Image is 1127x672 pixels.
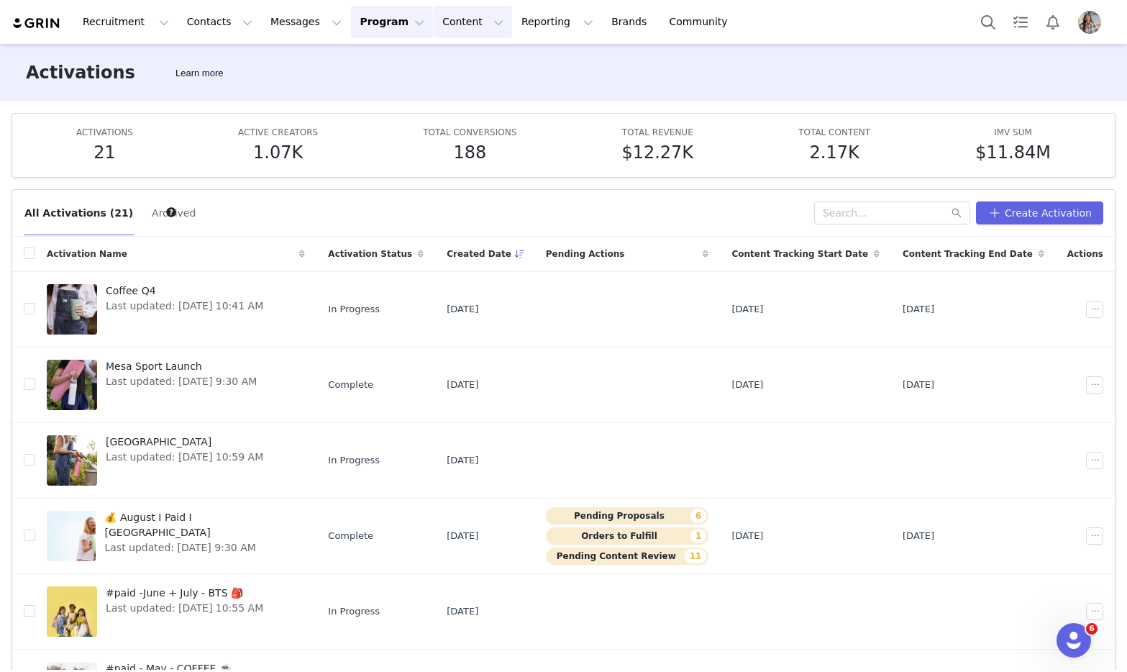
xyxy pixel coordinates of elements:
[952,208,962,218] i: icon: search
[447,604,478,619] span: [DATE]
[972,6,1004,38] button: Search
[76,127,133,137] span: ACTIVATIONS
[1086,623,1098,635] span: 6
[621,140,693,165] h5: $12.27K
[328,453,380,468] span: In Progress
[423,127,516,137] span: TOTAL CONVERSIONS
[26,60,135,86] h3: Activations
[661,6,743,38] a: Community
[24,201,134,224] button: All Activations (21)
[447,302,478,317] span: [DATE]
[173,66,226,81] div: Tooltip anchor
[47,281,305,338] a: Coffee Q4Last updated: [DATE] 10:41 AM
[546,507,709,525] button: Pending Proposals6
[106,374,257,389] span: Last updated: [DATE] 9:30 AM
[731,302,763,317] span: [DATE]
[93,140,116,165] h5: 21
[447,378,478,392] span: [DATE]
[351,6,433,38] button: Program
[731,248,868,260] span: Content Tracking Start Date
[1037,6,1069,38] button: Notifications
[106,299,263,314] span: Last updated: [DATE] 10:41 AM
[328,302,380,317] span: In Progress
[328,604,380,619] span: In Progress
[975,140,1051,165] h5: $11.84M
[976,201,1103,224] button: Create Activation
[328,378,373,392] span: Complete
[447,529,478,543] span: [DATE]
[328,529,373,543] span: Complete
[106,586,263,601] span: #paid -June + July - BTS 🎒
[262,6,350,38] button: Messages
[903,529,934,543] span: [DATE]
[47,248,127,260] span: Activation Name
[106,283,263,299] span: Coffee Q4
[447,248,511,260] span: Created Date
[1069,11,1115,34] button: Profile
[903,302,934,317] span: [DATE]
[106,435,263,450] span: [GEOGRAPHIC_DATA]
[903,248,1033,260] span: Content Tracking End Date
[106,359,257,374] span: Mesa Sport Launch
[106,450,263,465] span: Last updated: [DATE] 10:59 AM
[253,140,303,165] h5: 1.07K
[603,6,660,38] a: Brands
[1056,239,1115,269] div: Actions
[74,6,178,38] button: Recruitment
[1057,623,1091,658] iframe: Intercom live chat
[814,201,970,224] input: Search...
[513,6,602,38] button: Reporting
[47,507,305,565] a: 💰 August I Paid I [GEOGRAPHIC_DATA]Last updated: [DATE] 9:30 AM
[47,583,305,640] a: #paid -June + July - BTS 🎒Last updated: [DATE] 10:55 AM
[165,206,178,219] div: Tooltip anchor
[810,140,859,165] h5: 2.17K
[1005,6,1036,38] a: Tasks
[47,432,305,489] a: [GEOGRAPHIC_DATA]Last updated: [DATE] 10:59 AM
[1078,11,1101,34] img: 4c2c8fb3-bdc3-4cec-a5da-69d62c0069c2.jpg
[447,453,478,468] span: [DATE]
[328,248,412,260] span: Activation Status
[453,140,486,165] h5: 188
[434,6,512,38] button: Content
[798,127,870,137] span: TOTAL CONTENT
[994,127,1032,137] span: IMV SUM
[106,601,263,616] span: Last updated: [DATE] 10:55 AM
[622,127,693,137] span: TOTAL REVENUE
[546,548,709,565] button: Pending Content Review11
[12,17,62,30] img: grin logo
[151,201,196,224] button: Archived
[104,540,296,555] span: Last updated: [DATE] 9:30 AM
[238,127,318,137] span: ACTIVE CREATORS
[731,378,763,392] span: [DATE]
[546,527,709,545] button: Orders to Fulfill1
[47,356,305,414] a: Mesa Sport LaunchLast updated: [DATE] 9:30 AM
[104,510,296,540] span: 💰 August I Paid I [GEOGRAPHIC_DATA]
[731,529,763,543] span: [DATE]
[178,6,261,38] button: Contacts
[903,378,934,392] span: [DATE]
[546,248,625,260] span: Pending Actions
